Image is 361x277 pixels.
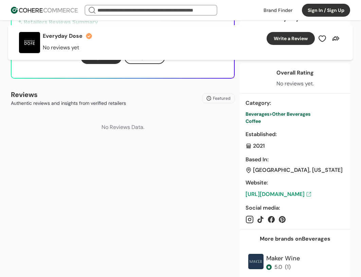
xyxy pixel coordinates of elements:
[246,190,345,198] a: [URL][DOMAIN_NAME]
[11,90,38,99] b: Reviews
[285,263,291,271] div: ( 1 )
[11,112,235,142] div: No Reviews Data.
[247,14,343,21] p: Everyday Dose ?
[247,6,343,21] div: Have you carried
[302,4,350,17] button: Sign In / Sign Up
[246,251,345,277] a: Brand PhotoMaker Wine5.0(1)
[246,111,269,117] span: Beverages
[246,156,345,164] div: Based In :
[274,263,282,271] div: 5.0
[253,167,343,173] div: [GEOGRAPHIC_DATA], [US_STATE]
[246,118,345,125] div: Coffee
[246,204,345,212] div: Social media :
[248,254,264,269] img: Brand Photo
[260,235,330,243] div: More brands on Beverages
[246,130,345,138] div: Established :
[276,80,314,88] div: No reviews yet.
[213,95,231,101] span: Featured
[246,99,345,107] div: Category :
[246,142,345,150] div: 2021
[11,7,78,14] img: Cohere Logo
[272,111,310,117] span: Other Beverages
[11,100,126,107] p: Authentic reviews and insights from verified retailers
[246,111,345,125] a: Beverages>Other BeveragesCoffee
[266,254,300,263] div: Maker Wine
[269,111,272,117] span: >
[276,69,314,77] div: Overall Rating
[246,179,345,187] div: Website :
